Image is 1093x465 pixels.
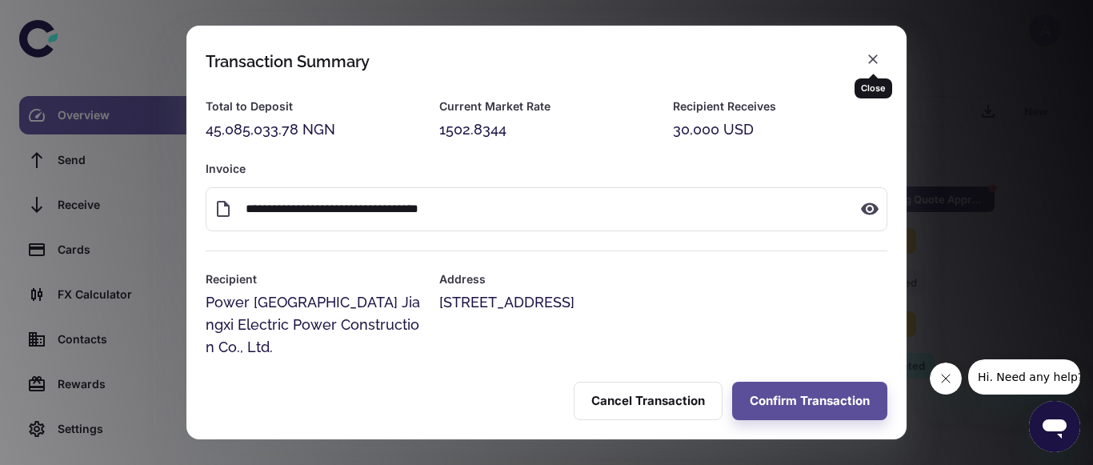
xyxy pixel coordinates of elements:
span: Hi. Need any help? [10,11,115,24]
div: 45,085,033.78 NGN [206,118,420,141]
button: Confirm Transaction [732,382,887,420]
div: 1502.8344 [439,118,654,141]
h6: Total to Deposit [206,98,420,115]
div: Close [855,78,892,98]
div: 30,000 USD [673,118,887,141]
div: [STREET_ADDRESS] [439,291,887,314]
button: Cancel Transaction [574,382,723,420]
h6: Current Market Rate [439,98,654,115]
h6: Invoice [206,160,887,178]
iframe: Close message [930,363,962,395]
h6: Recipient Receives [673,98,887,115]
iframe: Button to launch messaging window [1029,401,1080,452]
iframe: Message from company [968,359,1080,395]
h6: Address [439,271,887,288]
div: Transaction Summary [206,52,370,71]
h6: Recipient [206,271,420,288]
div: Power [GEOGRAPHIC_DATA] Jiangxi Electric Power Construction Co., Ltd. [206,291,420,359]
